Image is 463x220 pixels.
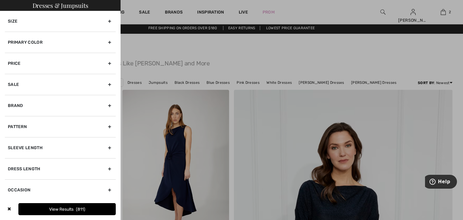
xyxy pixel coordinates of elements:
span: 811 [76,207,85,212]
div: ✖ [5,203,14,215]
div: Primary Color [5,32,116,53]
div: Size [5,11,116,32]
div: Pattern [5,116,116,137]
div: Price [5,53,116,74]
div: Sleeve length [5,137,116,158]
div: Occasion [5,179,116,200]
button: View Results811 [18,203,116,215]
iframe: Opens a widget where you can find more information [425,175,457,190]
div: Sale [5,74,116,95]
div: Brand [5,95,116,116]
div: Dress Length [5,158,116,179]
